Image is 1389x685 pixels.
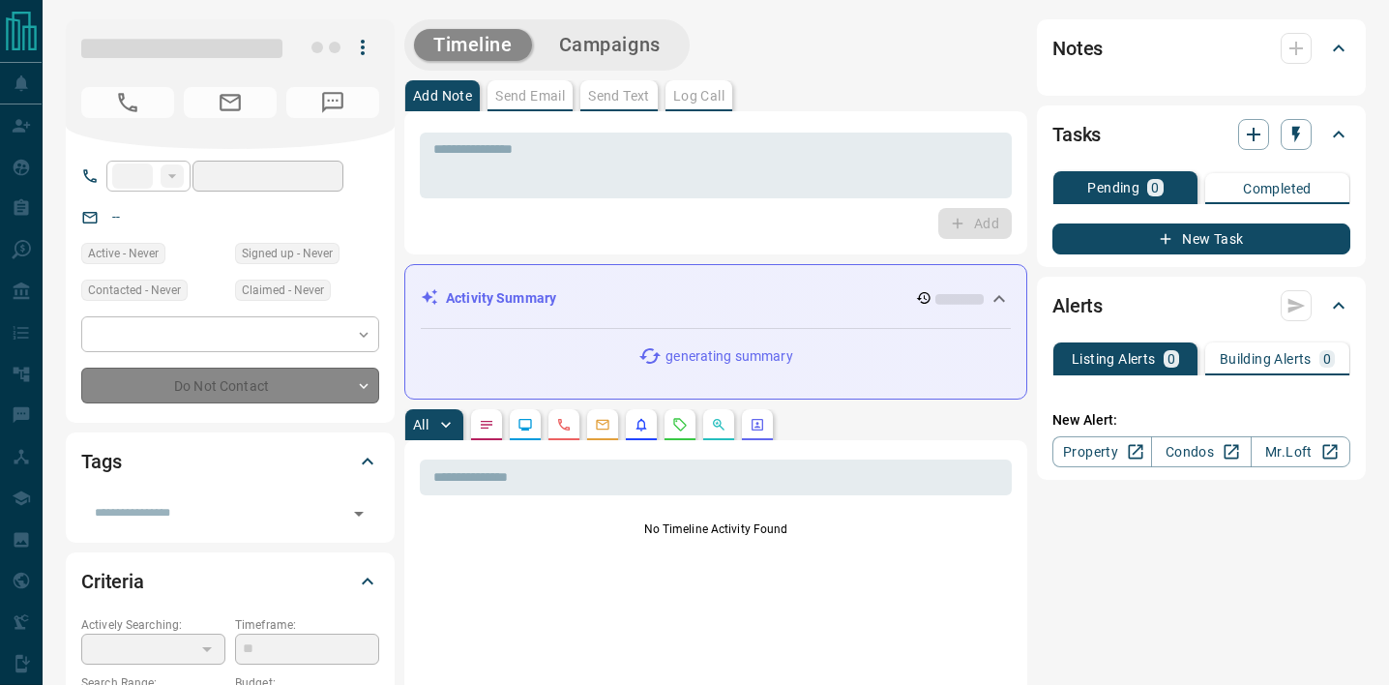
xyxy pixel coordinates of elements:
p: generating summary [665,346,792,367]
span: Contacted - Never [88,281,181,300]
button: Campaigns [540,29,680,61]
div: Tasks [1052,111,1350,158]
svg: Requests [672,417,688,432]
div: Tags [81,438,379,485]
svg: Emails [595,417,610,432]
p: 0 [1151,181,1159,194]
h2: Notes [1052,33,1103,64]
h2: Tags [81,446,121,477]
p: Add Note [413,89,472,103]
span: No Email [184,87,277,118]
h2: Alerts [1052,290,1103,321]
span: Active - Never [88,244,159,263]
p: Building Alerts [1220,352,1312,366]
p: Actively Searching: [81,616,225,634]
svg: Listing Alerts [634,417,649,432]
a: -- [112,209,120,224]
p: Timeframe: [235,616,379,634]
p: Completed [1243,182,1312,195]
div: Criteria [81,558,379,605]
p: 0 [1323,352,1331,366]
p: Listing Alerts [1072,352,1156,366]
div: Notes [1052,25,1350,72]
svg: Calls [556,417,572,432]
p: Pending [1087,181,1139,194]
span: No Number [286,87,379,118]
svg: Opportunities [711,417,726,432]
button: Open [345,500,372,527]
p: No Timeline Activity Found [420,521,1012,538]
span: Signed up - Never [242,244,333,263]
h2: Criteria [81,566,144,597]
div: Activity Summary [421,281,1011,316]
h2: Tasks [1052,119,1101,150]
p: All [413,418,429,432]
span: No Number [81,87,174,118]
p: 0 [1167,352,1175,366]
button: New Task [1052,223,1350,254]
svg: Notes [479,417,494,432]
a: Condos [1151,436,1251,467]
a: Mr.Loft [1251,436,1350,467]
p: New Alert: [1052,410,1350,431]
svg: Agent Actions [750,417,765,432]
button: Timeline [414,29,532,61]
p: Activity Summary [446,288,556,309]
div: Do Not Contact [81,368,379,403]
span: Claimed - Never [242,281,324,300]
svg: Lead Browsing Activity [517,417,533,432]
a: Property [1052,436,1152,467]
div: Alerts [1052,283,1350,329]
